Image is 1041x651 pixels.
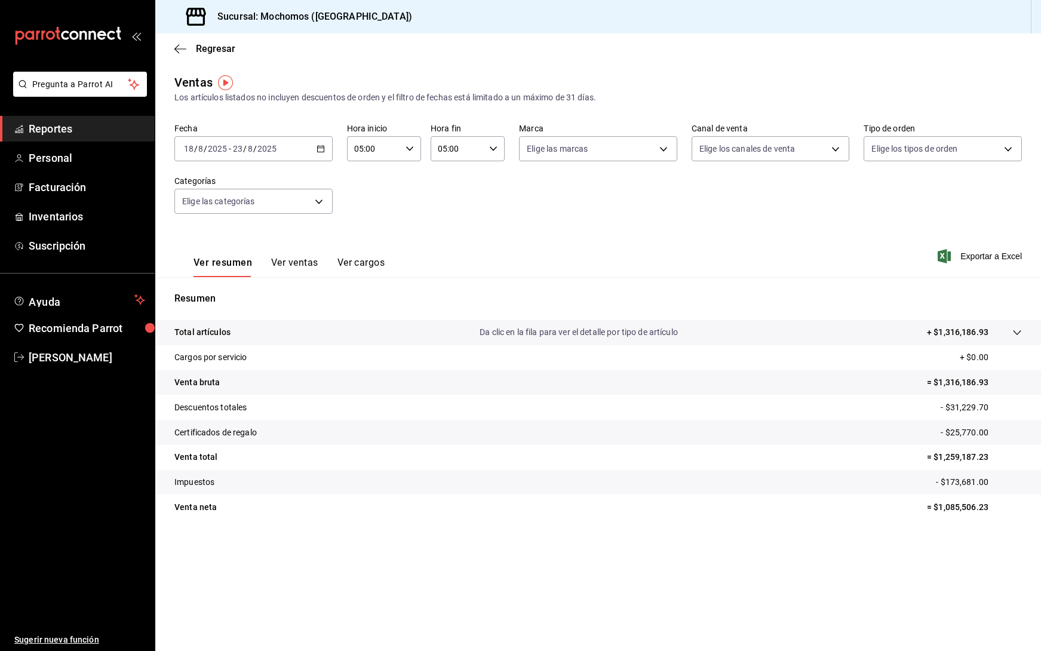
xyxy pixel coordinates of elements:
span: Ayuda [29,293,130,307]
p: Resumen [174,291,1022,306]
h3: Sucursal: Mochomos ([GEOGRAPHIC_DATA]) [208,10,412,24]
p: Venta total [174,451,217,463]
label: Fecha [174,124,333,133]
span: Recomienda Parrot [29,320,145,336]
button: Regresar [174,43,235,54]
p: Da clic en la fila para ver el detalle por tipo de artículo [480,326,678,339]
span: Facturación [29,179,145,195]
input: -- [198,144,204,153]
p: = $1,316,186.93 [927,376,1022,389]
span: / [253,144,257,153]
span: Elige los canales de venta [699,143,795,155]
span: Suscripción [29,238,145,254]
span: Elige las categorías [182,195,255,207]
input: ---- [257,144,277,153]
label: Marca [519,124,677,133]
p: Descuentos totales [174,401,247,414]
p: - $25,770.00 [941,426,1022,439]
img: Tooltip marker [218,75,233,90]
div: Los artículos listados no incluyen descuentos de orden y el filtro de fechas está limitado a un m... [174,91,1022,104]
span: Regresar [196,43,235,54]
a: Pregunta a Parrot AI [8,87,147,99]
span: / [243,144,247,153]
input: -- [183,144,194,153]
p: Impuestos [174,476,214,489]
span: / [194,144,198,153]
label: Categorías [174,177,333,185]
p: Cargos por servicio [174,351,247,364]
span: [PERSON_NAME] [29,349,145,366]
input: -- [247,144,253,153]
input: -- [232,144,243,153]
label: Hora inicio [347,124,421,133]
span: - [229,144,231,153]
span: Personal [29,150,145,166]
p: = $1,259,187.23 [927,451,1022,463]
span: Elige las marcas [527,143,588,155]
span: Pregunta a Parrot AI [32,78,128,91]
p: + $0.00 [960,351,1022,364]
button: Pregunta a Parrot AI [13,72,147,97]
div: Ventas [174,73,213,91]
span: Sugerir nueva función [14,634,145,646]
input: ---- [207,144,228,153]
p: + $1,316,186.93 [927,326,988,339]
p: = $1,085,506.23 [927,501,1022,514]
label: Canal de venta [692,124,850,133]
span: Reportes [29,121,145,137]
label: Hora fin [431,124,505,133]
button: Ver ventas [271,257,318,277]
div: navigation tabs [194,257,385,277]
p: Certificados de regalo [174,426,257,439]
span: Elige los tipos de orden [871,143,957,155]
span: Inventarios [29,208,145,225]
button: Ver cargos [337,257,385,277]
button: Exportar a Excel [940,249,1022,263]
button: Ver resumen [194,257,252,277]
p: Total artículos [174,326,231,339]
p: Venta neta [174,501,217,514]
p: - $31,229.70 [941,401,1022,414]
p: Venta bruta [174,376,220,389]
button: open_drawer_menu [131,31,141,41]
p: - $173,681.00 [936,476,1022,489]
label: Tipo de orden [864,124,1022,133]
span: / [204,144,207,153]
